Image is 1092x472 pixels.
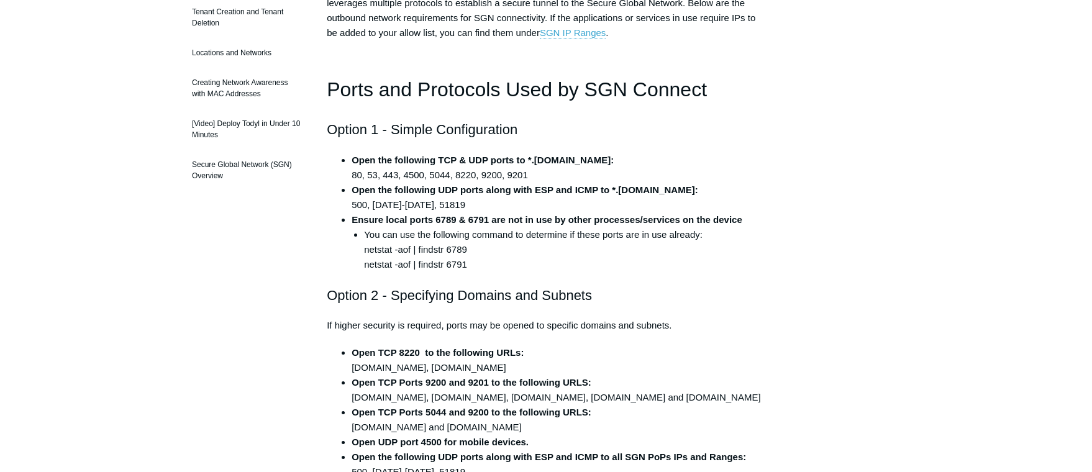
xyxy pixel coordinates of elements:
[352,437,529,447] strong: Open UDP port 4500 for mobile devices.
[352,345,765,375] li: [DOMAIN_NAME], [DOMAIN_NAME]
[327,74,765,106] h1: Ports and Protocols Used by SGN Connect
[352,375,765,405] li: [DOMAIN_NAME], [DOMAIN_NAME], [DOMAIN_NAME], [DOMAIN_NAME] and [DOMAIN_NAME]
[352,405,765,435] li: [DOMAIN_NAME] and [DOMAIN_NAME]
[327,318,765,333] p: If higher security is required, ports may be opened to specific domains and subnets.
[186,71,308,106] a: Creating Network Awareness with MAC Addresses
[352,184,698,195] strong: Open the following UDP ports along with ESP and ICMP to *.[DOMAIN_NAME]:
[327,119,765,140] h2: Option 1 - Simple Configuration
[186,112,308,147] a: [Video] Deploy Todyl in Under 10 Minutes
[352,153,765,183] li: 80, 53, 443, 4500, 5044, 8220, 9200, 9201
[327,284,765,306] h2: Option 2 - Specifying Domains and Subnets
[364,227,765,272] li: You can use the following command to determine if these ports are in use already: netstat -aof | ...
[540,27,606,39] a: SGN IP Ranges
[352,183,765,212] li: 500, [DATE]-[DATE], 51819
[186,41,308,65] a: Locations and Networks
[352,407,591,417] strong: Open TCP Ports 5044 and 9200 to the following URLS:
[352,377,591,388] strong: Open TCP Ports 9200 and 9201 to the following URLS:
[352,347,524,358] strong: Open TCP 8220 to the following URLs:
[186,153,308,188] a: Secure Global Network (SGN) Overview
[352,155,614,165] strong: Open the following TCP & UDP ports to *.[DOMAIN_NAME]:
[352,452,746,462] strong: Open the following UDP ports along with ESP and ICMP to all SGN PoPs IPs and Ranges:
[352,214,742,225] strong: Ensure local ports 6789 & 6791 are not in use by other processes/services on the device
